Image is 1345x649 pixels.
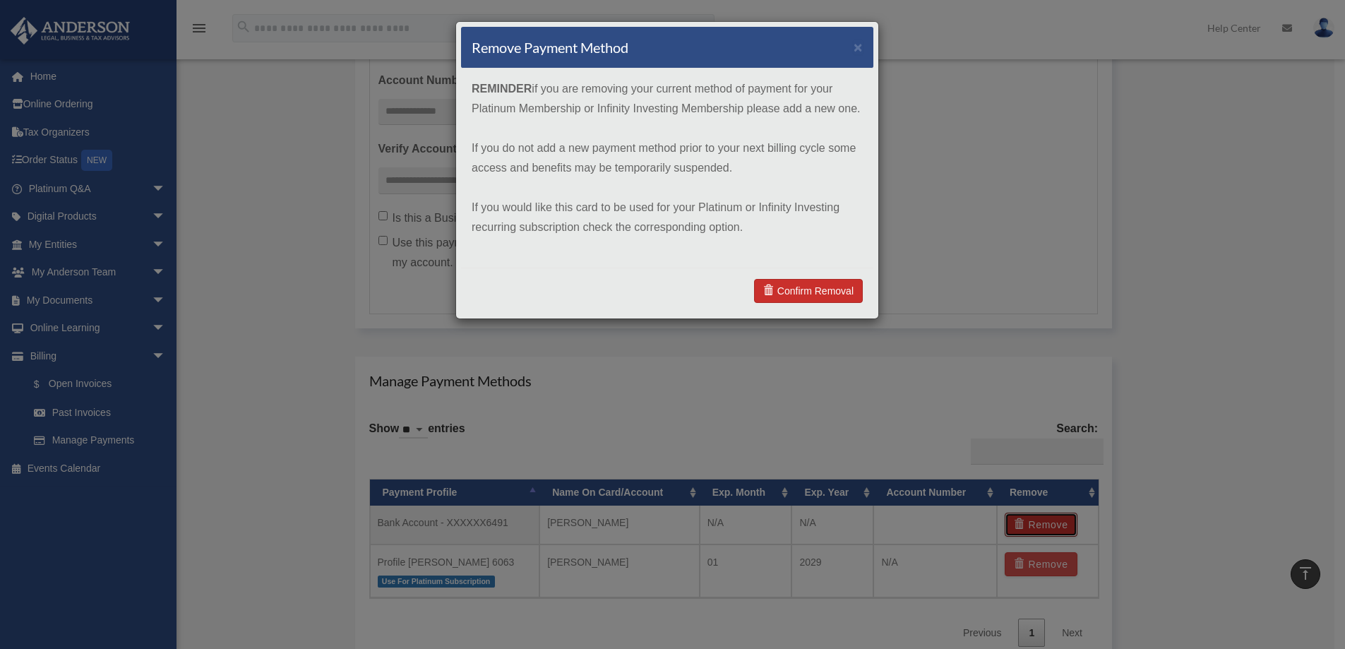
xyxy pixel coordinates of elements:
[854,40,863,54] button: ×
[472,138,863,178] p: If you do not add a new payment method prior to your next billing cycle some access and benefits ...
[754,279,863,303] a: Confirm Removal
[461,69,873,268] div: if you are removing your current method of payment for your Platinum Membership or Infinity Inves...
[472,37,628,57] h4: Remove Payment Method
[472,83,532,95] strong: REMINDER
[472,198,863,237] p: If you would like this card to be used for your Platinum or Infinity Investing recurring subscrip...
